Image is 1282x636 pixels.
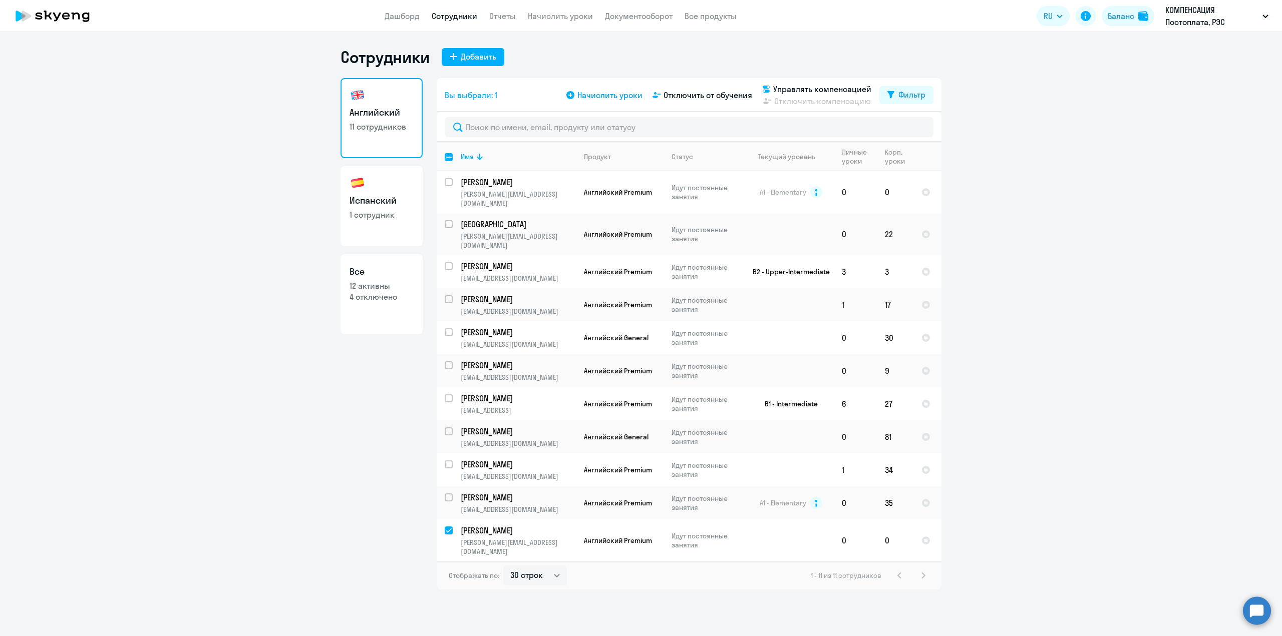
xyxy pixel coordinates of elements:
[489,11,516,21] a: Отчеты
[584,267,652,276] span: Английский Premium
[432,11,477,21] a: Сотрудники
[461,152,474,161] div: Имя
[350,194,414,207] h3: Испанский
[350,175,366,191] img: spanish
[879,86,933,104] button: Фильтр
[834,171,877,213] td: 0
[834,288,877,321] td: 1
[877,453,913,486] td: 34
[842,148,870,166] div: Личные уроки
[664,89,752,101] span: Отключить от обучения
[350,106,414,119] h3: Английский
[528,11,593,21] a: Начислить уроки
[350,121,414,132] p: 11 сотрудников
[758,152,815,161] div: Текущий уровень
[1160,4,1273,28] button: КОМПЕНСАЦИЯ Постоплата, РЭС ИНЖИНИРИНГ, ООО
[341,254,423,334] a: Все12 активны4 отключено
[741,255,834,288] td: B2 - Upper-Intermediate
[461,426,574,437] p: [PERSON_NAME]
[834,213,877,255] td: 0
[461,219,575,230] a: [GEOGRAPHIC_DATA]
[834,321,877,354] td: 0
[877,519,913,561] td: 0
[461,340,575,349] p: [EMAIL_ADDRESS][DOMAIN_NAME]
[898,89,925,101] div: Фильтр
[749,152,833,161] div: Текущий уровень
[1102,6,1154,26] button: Балансbalance
[877,354,913,387] td: 9
[811,571,881,580] span: 1 - 11 из 11 сотрудников
[672,428,740,446] p: Идут постоянные занятия
[461,261,575,272] a: [PERSON_NAME]
[1044,10,1053,22] span: RU
[461,360,574,371] p: [PERSON_NAME]
[461,492,575,503] a: [PERSON_NAME]
[834,519,877,561] td: 0
[877,171,913,213] td: 0
[461,51,496,63] div: Добавить
[461,459,574,470] p: [PERSON_NAME]
[461,307,575,316] p: [EMAIL_ADDRESS][DOMAIN_NAME]
[350,280,414,291] p: 12 активны
[672,531,740,549] p: Идут постоянные занятия
[461,406,575,415] p: [EMAIL_ADDRESS]
[685,11,737,21] a: Все продукты
[461,505,575,514] p: [EMAIL_ADDRESS][DOMAIN_NAME]
[461,177,575,188] a: [PERSON_NAME]
[584,366,652,375] span: Английский Premium
[461,152,575,161] div: Имя
[461,327,574,338] p: [PERSON_NAME]
[461,261,574,272] p: [PERSON_NAME]
[461,393,575,404] a: [PERSON_NAME]
[672,329,740,347] p: Идут постоянные занятия
[461,219,574,230] p: [GEOGRAPHIC_DATA]
[834,255,877,288] td: 3
[350,209,414,220] p: 1 сотрудник
[584,152,663,161] div: Продукт
[877,288,913,321] td: 17
[672,296,740,314] p: Идут постоянные занятия
[672,461,740,479] p: Идут постоянные занятия
[885,148,906,166] div: Корп. уроки
[461,190,575,208] p: [PERSON_NAME][EMAIL_ADDRESS][DOMAIN_NAME]
[834,486,877,519] td: 0
[672,152,740,161] div: Статус
[461,538,575,556] p: [PERSON_NAME][EMAIL_ADDRESS][DOMAIN_NAME]
[584,152,611,161] div: Продукт
[461,426,575,437] a: [PERSON_NAME]
[877,213,913,255] td: 22
[760,498,806,507] span: A1 - Elementary
[1165,4,1258,28] p: КОМПЕНСАЦИЯ Постоплата, РЭС ИНЖИНИРИНГ, ООО
[741,387,834,420] td: B1 - Intermediate
[877,387,913,420] td: 27
[442,48,504,66] button: Добавить
[461,525,575,536] a: [PERSON_NAME]
[461,360,575,371] a: [PERSON_NAME]
[584,498,652,507] span: Английский Premium
[584,188,652,197] span: Английский Premium
[584,536,652,545] span: Английский Premium
[842,148,876,166] div: Личные уроки
[885,148,913,166] div: Корп. уроки
[461,459,575,470] a: [PERSON_NAME]
[834,420,877,453] td: 0
[341,47,430,67] h1: Сотрудники
[445,89,497,101] span: Вы выбрали: 1
[672,494,740,512] p: Идут постоянные занятия
[834,387,877,420] td: 6
[672,362,740,380] p: Идут постоянные занятия
[1138,11,1148,21] img: balance
[461,373,575,382] p: [EMAIL_ADDRESS][DOMAIN_NAME]
[672,152,693,161] div: Статус
[577,89,643,101] span: Начислить уроки
[341,78,423,158] a: Английский11 сотрудников
[461,177,574,188] p: [PERSON_NAME]
[834,354,877,387] td: 0
[672,263,740,281] p: Идут постоянные занятия
[584,399,652,408] span: Английский Premium
[672,183,740,201] p: Идут постоянные занятия
[584,333,649,342] span: Английский General
[461,294,575,305] a: [PERSON_NAME]
[461,525,574,536] p: [PERSON_NAME]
